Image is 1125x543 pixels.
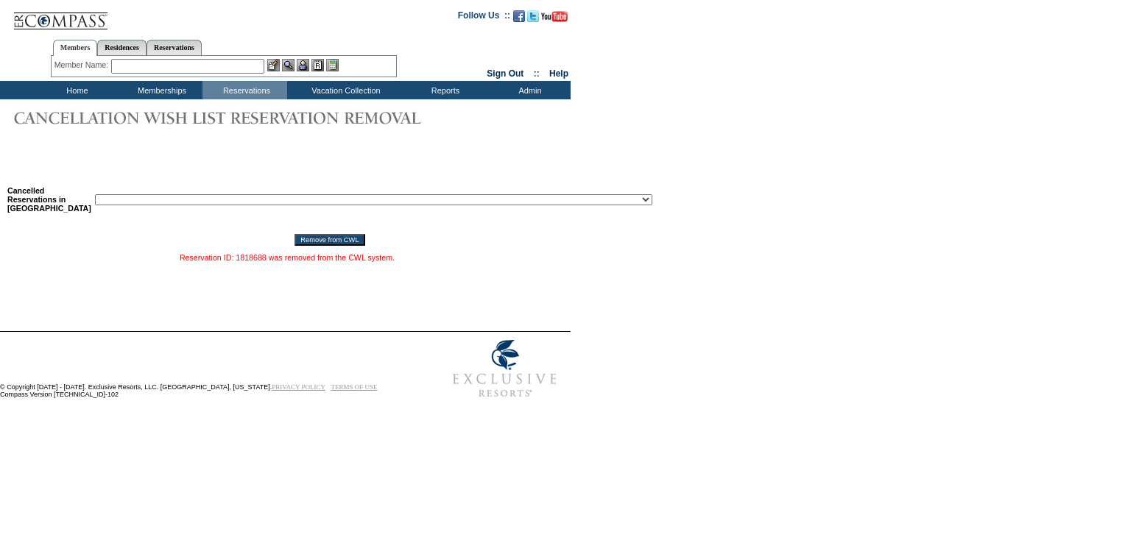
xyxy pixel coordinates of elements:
[267,59,280,71] img: b_edit.gif
[118,81,202,99] td: Memberships
[97,40,147,55] a: Residences
[7,186,91,213] b: Cancelled Reservations in [GEOGRAPHIC_DATA]
[54,59,111,71] div: Member Name:
[458,9,510,26] td: Follow Us ::
[513,10,525,22] img: Become our fan on Facebook
[486,81,571,99] td: Admin
[527,10,539,22] img: Follow us on Twitter
[33,81,118,99] td: Home
[549,68,568,79] a: Help
[513,15,525,24] a: Become our fan on Facebook
[534,68,540,79] span: ::
[311,59,324,71] img: Reservations
[180,253,395,262] span: Reservation ID: 1818688 was removed from the CWL system.
[297,59,309,71] img: Impersonate
[282,59,295,71] img: View
[287,81,401,99] td: Vacation Collection
[331,383,378,391] a: TERMS OF USE
[7,103,449,132] img: Cancellation Wish List Reservation Removal
[439,332,571,405] img: Exclusive Resorts
[295,234,364,246] input: Remove from CWL
[541,15,568,24] a: Subscribe to our YouTube Channel
[53,40,98,56] a: Members
[202,81,287,99] td: Reservations
[487,68,523,79] a: Sign Out
[326,59,339,71] img: b_calculator.gif
[541,11,568,22] img: Subscribe to our YouTube Channel
[527,15,539,24] a: Follow us on Twitter
[147,40,202,55] a: Reservations
[272,383,325,391] a: PRIVACY POLICY
[401,81,486,99] td: Reports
